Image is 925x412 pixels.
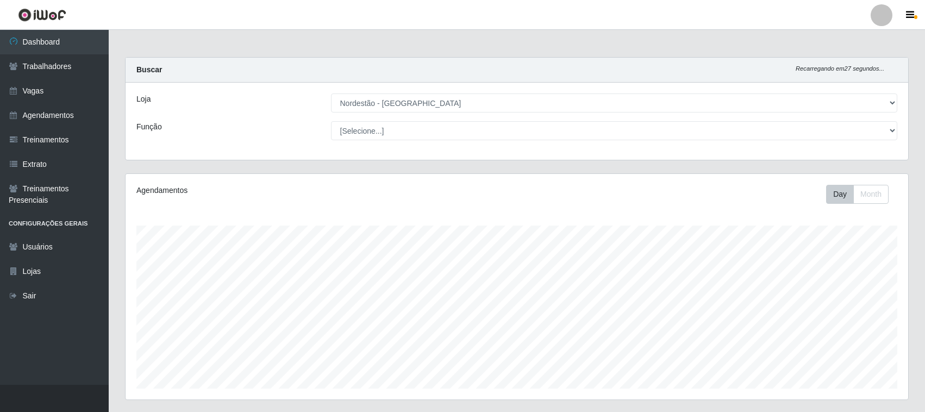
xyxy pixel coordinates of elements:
div: Toolbar with button groups [826,185,897,204]
label: Função [136,121,162,133]
strong: Buscar [136,65,162,74]
img: CoreUI Logo [18,8,66,22]
div: Agendamentos [136,185,444,196]
div: First group [826,185,889,204]
button: Day [826,185,854,204]
label: Loja [136,93,151,105]
i: Recarregando em 27 segundos... [796,65,884,72]
button: Month [853,185,889,204]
